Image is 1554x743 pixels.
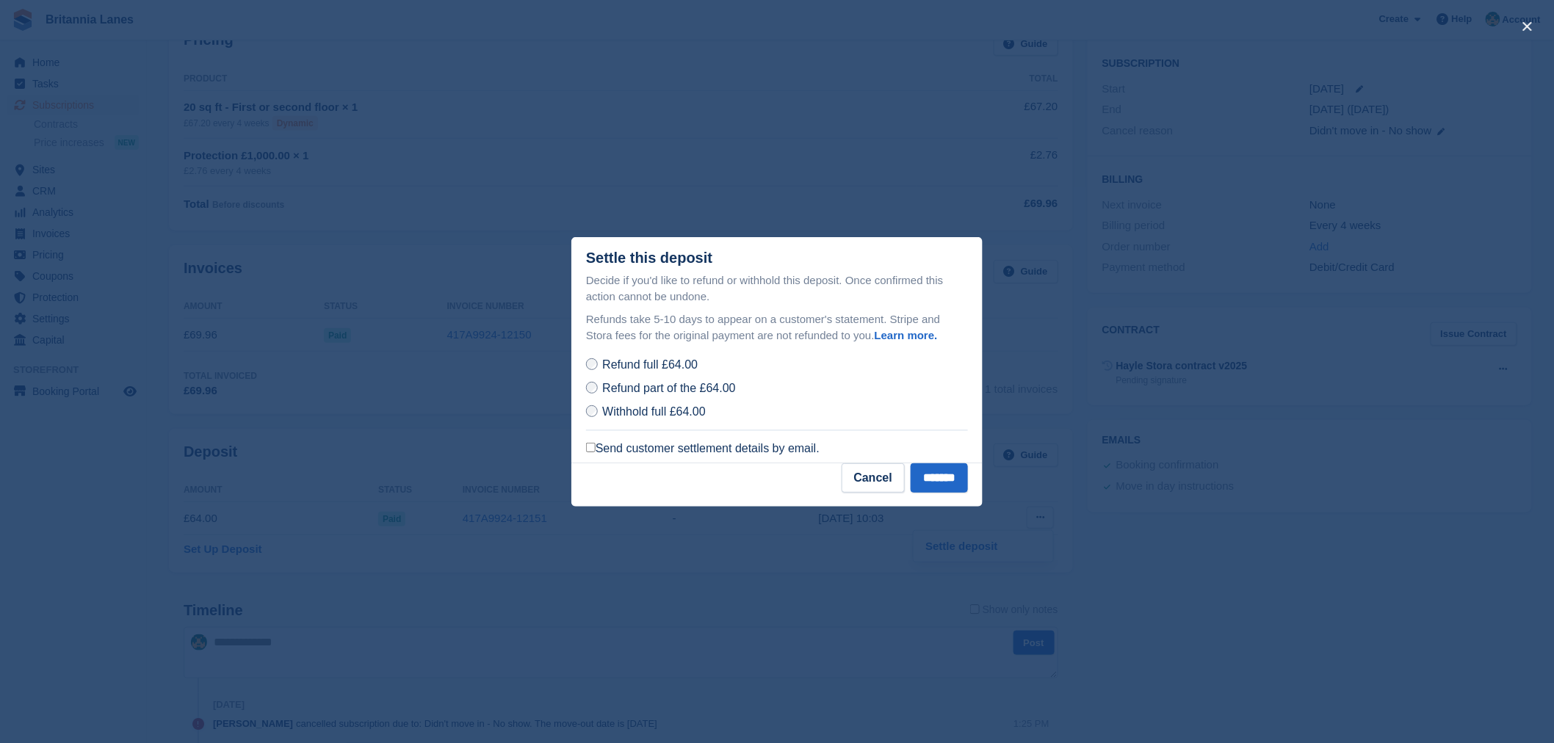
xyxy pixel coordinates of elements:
span: Refund part of the £64.00 [602,382,735,394]
div: Settle this deposit [586,250,712,267]
label: Send customer settlement details by email. [586,441,820,456]
input: Send customer settlement details by email. [586,443,596,452]
input: Refund full £64.00 [586,358,598,370]
button: close [1516,15,1539,38]
span: Refund full £64.00 [602,358,698,371]
span: Withhold full £64.00 [602,405,706,418]
p: Refunds take 5-10 days to appear on a customer's statement. Stripe and Stora fees for the origina... [586,311,968,344]
p: Decide if you'd like to refund or withhold this deposit. Once confirmed this action cannot be und... [586,272,968,305]
input: Refund part of the £64.00 [586,382,598,394]
a: Learn more. [875,329,938,341]
input: Withhold full £64.00 [586,405,598,417]
button: Cancel [842,463,905,493]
